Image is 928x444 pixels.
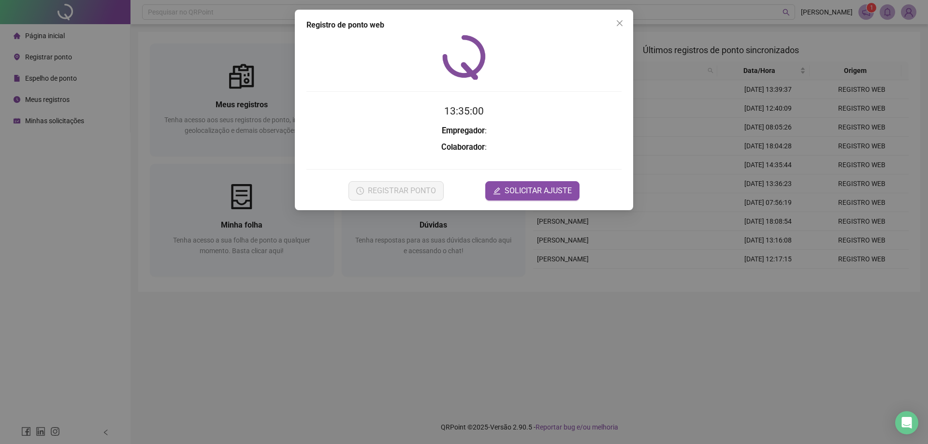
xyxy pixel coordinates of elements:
img: QRPoint [442,35,486,80]
h3: : [306,125,622,137]
time: 13:35:00 [444,105,484,117]
button: REGISTRAR PONTO [348,181,444,201]
div: Registro de ponto web [306,19,622,31]
h3: : [306,141,622,154]
span: close [616,19,623,27]
span: SOLICITAR AJUSTE [505,185,572,197]
button: editSOLICITAR AJUSTE [485,181,580,201]
button: Close [612,15,627,31]
div: Open Intercom Messenger [895,411,918,434]
strong: Empregador [442,126,485,135]
strong: Colaborador [441,143,485,152]
span: edit [493,187,501,195]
